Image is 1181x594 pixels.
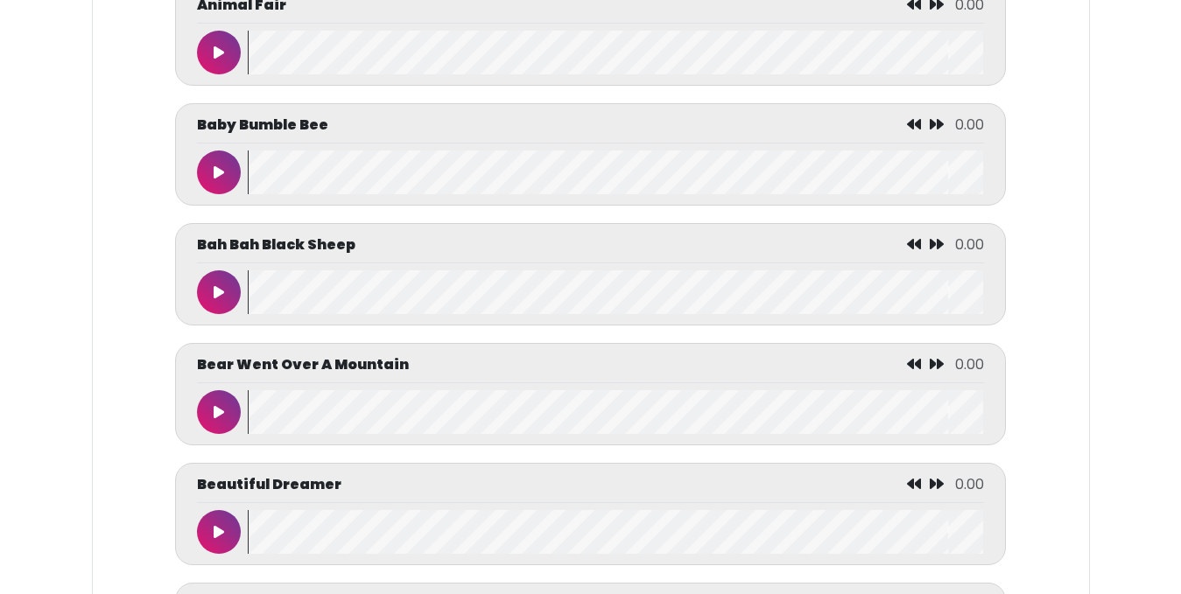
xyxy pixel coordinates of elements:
[955,115,984,135] span: 0.00
[955,354,984,374] span: 0.00
[955,234,984,255] span: 0.00
[197,234,355,255] p: Bah Bah Black Sheep
[955,474,984,494] span: 0.00
[197,115,328,136] p: Baby Bumble Bee
[197,354,409,375] p: Bear Went Over A Mountain
[197,474,341,495] p: Beautiful Dreamer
